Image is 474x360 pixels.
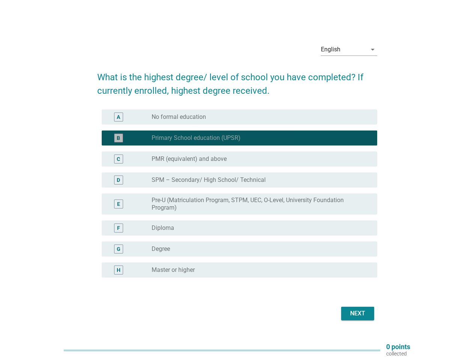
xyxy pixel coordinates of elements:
[321,46,340,53] div: English
[386,343,410,350] p: 0 points
[152,245,170,253] label: Degree
[117,224,120,232] div: F
[117,245,120,253] div: G
[117,176,120,184] div: D
[117,200,120,208] div: E
[347,309,368,318] div: Next
[152,224,174,232] label: Diploma
[117,113,120,121] div: A
[368,45,377,54] i: arrow_drop_down
[152,134,241,142] label: Primary School education (UPSR)
[117,155,120,163] div: C
[152,155,227,163] label: PMR (equivalent) and above
[152,176,266,184] label: SPM – Secondary/ High School/ Technical
[152,266,195,274] label: Master or higher
[341,307,374,320] button: Next
[152,113,206,121] label: No formal education
[152,196,365,211] label: Pre-U (Matriculation Program, STPM, UEC, O-Level, University Foundation Program)
[117,266,120,274] div: H
[97,63,377,97] h2: What is the highest degree/ level of school you have completed? If currently enrolled, highest de...
[117,134,120,142] div: B
[386,350,410,357] p: collected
